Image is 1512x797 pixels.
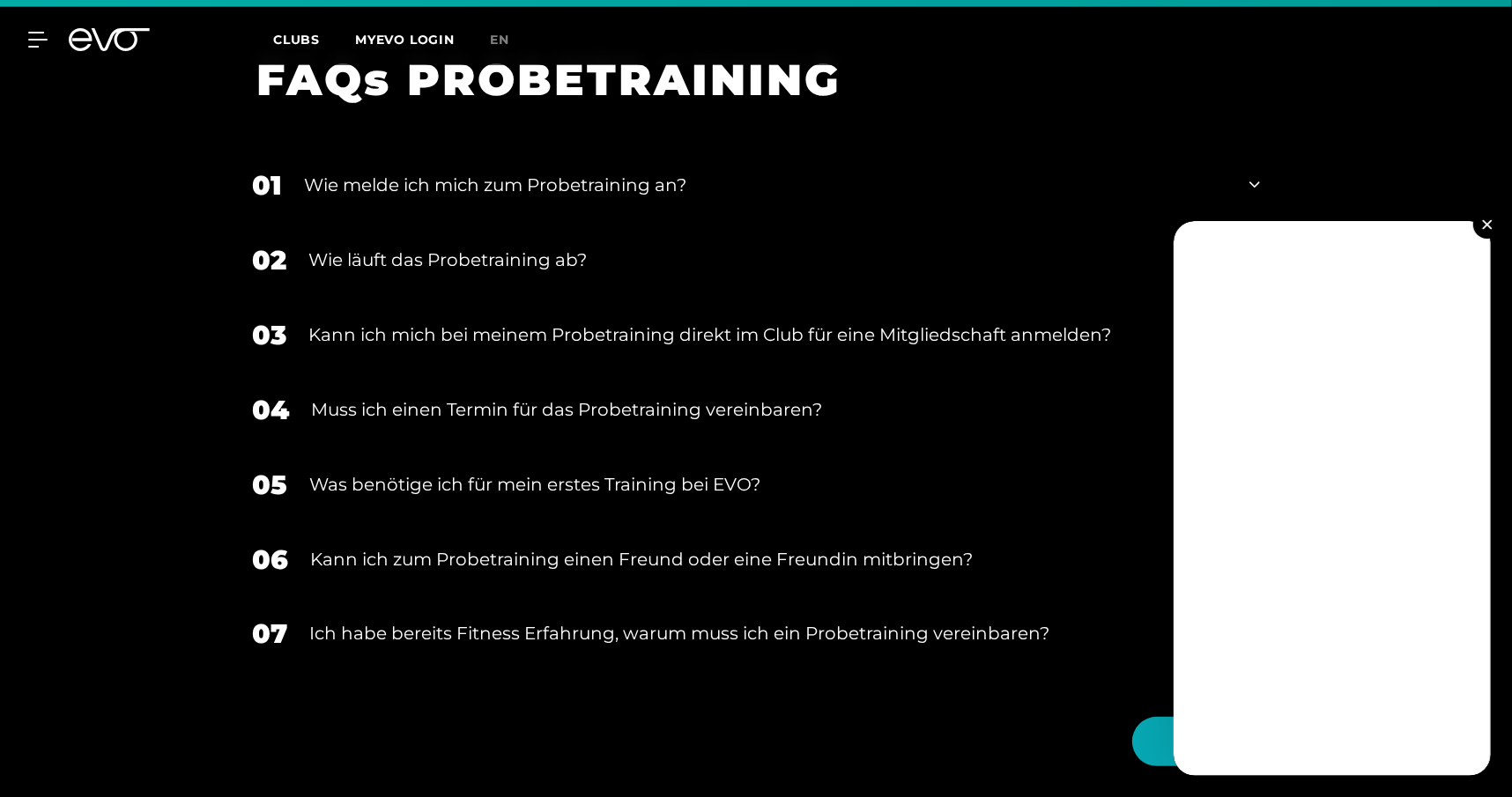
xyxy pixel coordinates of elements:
[273,31,355,48] a: Clubs
[311,396,1227,423] div: Muss ich einen Termin für das Probetraining vereinbaren?
[252,240,286,280] div: 02
[252,166,282,205] div: 01
[252,315,286,355] div: 03
[309,471,1227,498] div: Was benötige ich für mein erstes Training bei EVO?
[252,615,287,654] div: 07
[490,30,530,50] a: en
[256,51,1234,108] h1: FAQs PROBETRAINING
[310,546,1227,572] div: Kann ich zum Probetraining einen Freund oder eine Freundin mitbringen?
[252,465,287,505] div: 05
[252,540,288,579] div: 06
[1132,717,1477,766] button: Hallo Athlet! Was möchtest du tun?
[355,32,455,48] a: MYEVO LOGIN
[252,390,289,430] div: 04
[309,621,1227,647] div: Ich habe bereits Fitness Erfahrung, warum muss ich ein Probetraining vereinbaren?
[273,32,320,48] span: Clubs
[490,32,509,48] span: en
[1482,219,1492,229] img: close.svg
[304,172,1227,198] div: Wie melde ich mich zum Probetraining an?
[308,321,1227,348] div: Kann ich mich bei meinem Probetraining direkt im Club für eine Mitgliedschaft anmelden?
[308,247,1227,273] div: Wie läuft das Probetraining ab?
